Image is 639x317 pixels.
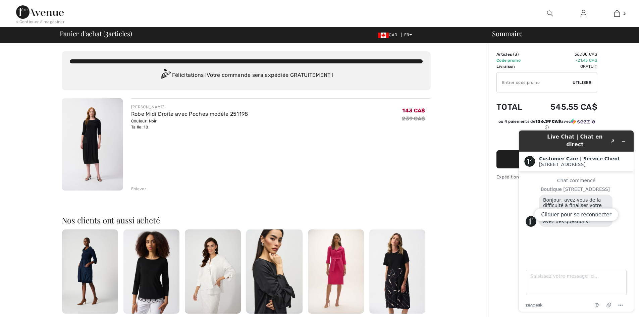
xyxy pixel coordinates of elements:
[532,51,597,57] td: 567.00 CA$
[131,111,248,117] a: Robe Midi Droite avec Poches modèle 251198
[535,119,561,124] span: 136.39 CA$
[16,19,65,25] div: < Continuer à magasiner
[62,216,431,224] h2: Nos clients ont aussi acheté
[60,30,132,37] span: Panier d'achat ( articles)
[496,150,597,168] button: Passer à la caisse
[573,80,591,86] span: Utiliser
[571,118,595,124] img: Sezzle
[308,229,364,314] img: Robe Chemise Mi-Longue modèle 252718
[185,229,241,314] img: Veste texturée élégante Modèle 258125
[62,229,118,314] img: Robe Décontractée Mi-longue Évasée modèle 173444
[378,33,400,37] span: CAD
[515,52,517,57] span: 3
[496,118,597,133] div: ou 4 paiements de136.39 CA$avecSezzle Cliquez pour en savoir plus sur Sezzle
[123,229,179,314] img: Haut à boucles modèle 251133
[532,57,597,63] td: -21.45 CA$
[131,104,248,110] div: [PERSON_NAME]
[378,33,389,38] img: Canadian Dollar
[496,118,597,130] div: ou 4 paiements de avec
[484,30,635,37] div: Sommaire
[623,10,626,16] span: 3
[532,63,597,69] td: Gratuit
[514,125,639,317] iframe: Trouvez des informations supplémentaires ici
[496,174,597,180] div: Expédition sans interruption
[404,33,413,37] span: FR
[16,5,64,19] img: 1ère Avenue
[70,69,423,82] div: Félicitations ! Votre commande sera expédiée GRATUITEMENT !
[496,63,532,69] td: Livraison
[497,72,573,93] input: Code promo
[369,229,425,314] img: Robe trapèze à imprimé géométrique modèle 251271
[105,29,108,37] span: 3
[600,9,633,17] a: 3
[159,69,172,82] img: Congratulation2.svg
[131,118,248,130] div: Couleur: Noir Taille: 18
[575,9,592,18] a: Se connecter
[547,9,553,17] img: recherche
[496,96,532,118] td: Total
[532,96,597,118] td: 545.55 CA$
[496,57,532,63] td: Code promo
[402,115,425,122] s: 239 CA$
[496,51,532,57] td: Articles ( )
[15,5,29,11] span: Chat
[246,229,302,314] img: Robe droite mi-longue avec détail volanté modèle 244235
[496,133,597,148] iframe: PayPal-paypal
[581,9,586,17] img: Mes infos
[402,107,425,114] span: 143 CA$
[614,9,620,17] img: Mon panier
[62,98,123,191] img: Robe Midi Droite avec Poches modèle 251198
[131,186,146,192] div: Enlever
